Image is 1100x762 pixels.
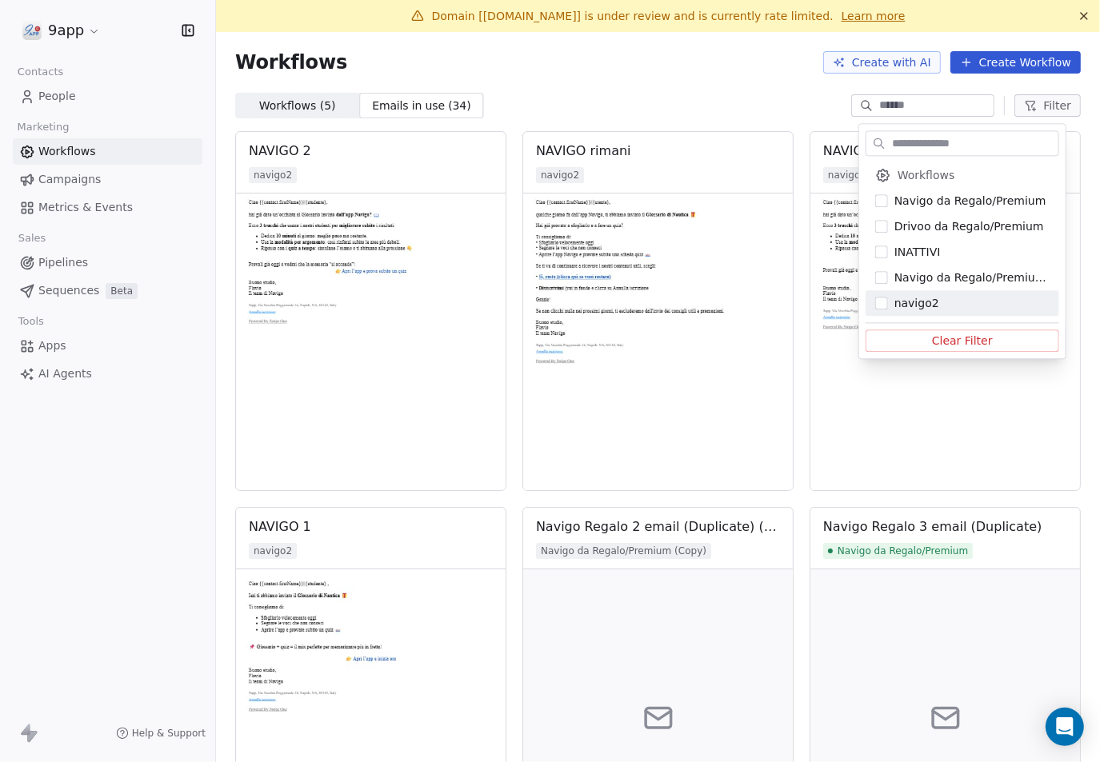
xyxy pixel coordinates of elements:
span: navigo2 [894,295,939,311]
span: Drivoo da Regalo/Premium [894,218,1044,234]
button: Clear Filter [866,329,1059,352]
span: INATTIVI [894,244,941,260]
div: Suggestions [866,162,1059,316]
span: Navigo da Regalo/Premium (Copy) [894,269,1050,285]
span: Navigo da Regalo/Premium [894,193,1046,209]
span: Workflows [898,167,955,183]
